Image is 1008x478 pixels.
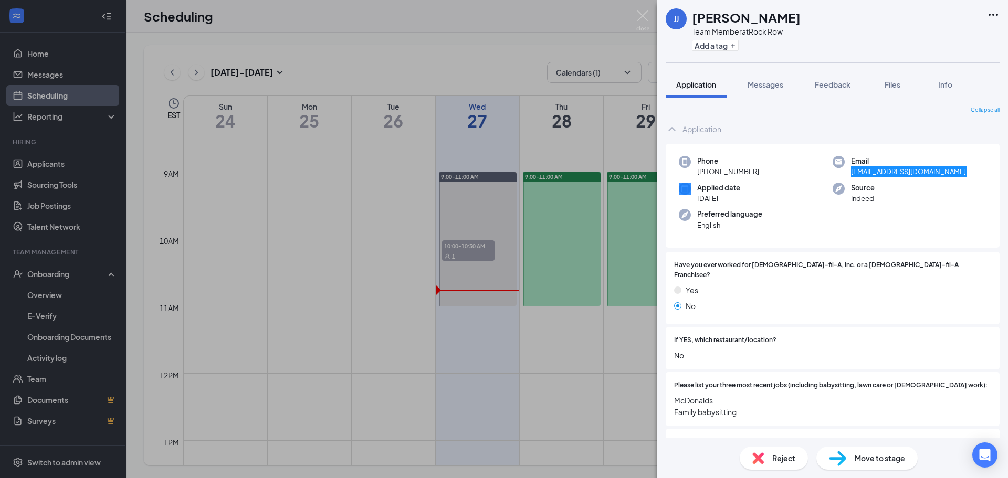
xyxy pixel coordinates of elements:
span: Info [938,80,952,89]
div: Open Intercom Messenger [972,442,997,468]
div: Application [682,124,721,134]
span: McDonalds Family babysitting [674,395,991,418]
span: No [674,349,991,361]
div: JJ [674,14,679,24]
span: Phone [697,156,759,166]
span: Email [851,156,966,166]
span: Feedback [815,80,850,89]
svg: ChevronUp [666,123,678,135]
button: PlusAdd a tag [692,40,739,51]
span: Move to stage [855,452,905,464]
span: [EMAIL_ADDRESS][DOMAIN_NAME] [851,166,966,177]
svg: Ellipses [987,8,1000,21]
div: Team Member at Rock Row [692,26,801,37]
span: Applied date [697,183,740,193]
span: [PHONE_NUMBER] [697,166,759,177]
span: Have you ever worked for [DEMOGRAPHIC_DATA]-fil-A, Inc. or a [DEMOGRAPHIC_DATA]-fil-A Franchisee? [674,260,991,280]
svg: Plus [730,43,736,49]
span: Source [851,183,875,193]
span: Preferred language [697,209,762,219]
span: Are you looking for Full Time position or a Part Time position? [674,437,855,447]
span: Files [885,80,900,89]
span: Messages [748,80,783,89]
span: Yes [686,284,698,296]
span: Indeed [851,193,875,204]
span: [DATE] [697,193,740,204]
span: Reject [772,452,795,464]
span: No [686,300,696,312]
span: If YES, which restaurant/location? [674,335,776,345]
span: Collapse all [971,106,1000,114]
span: Application [676,80,716,89]
span: Please list your three most recent jobs (including babysitting, lawn care or [DEMOGRAPHIC_DATA] w... [674,380,988,390]
h1: [PERSON_NAME] [692,8,801,26]
span: English [697,220,762,230]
